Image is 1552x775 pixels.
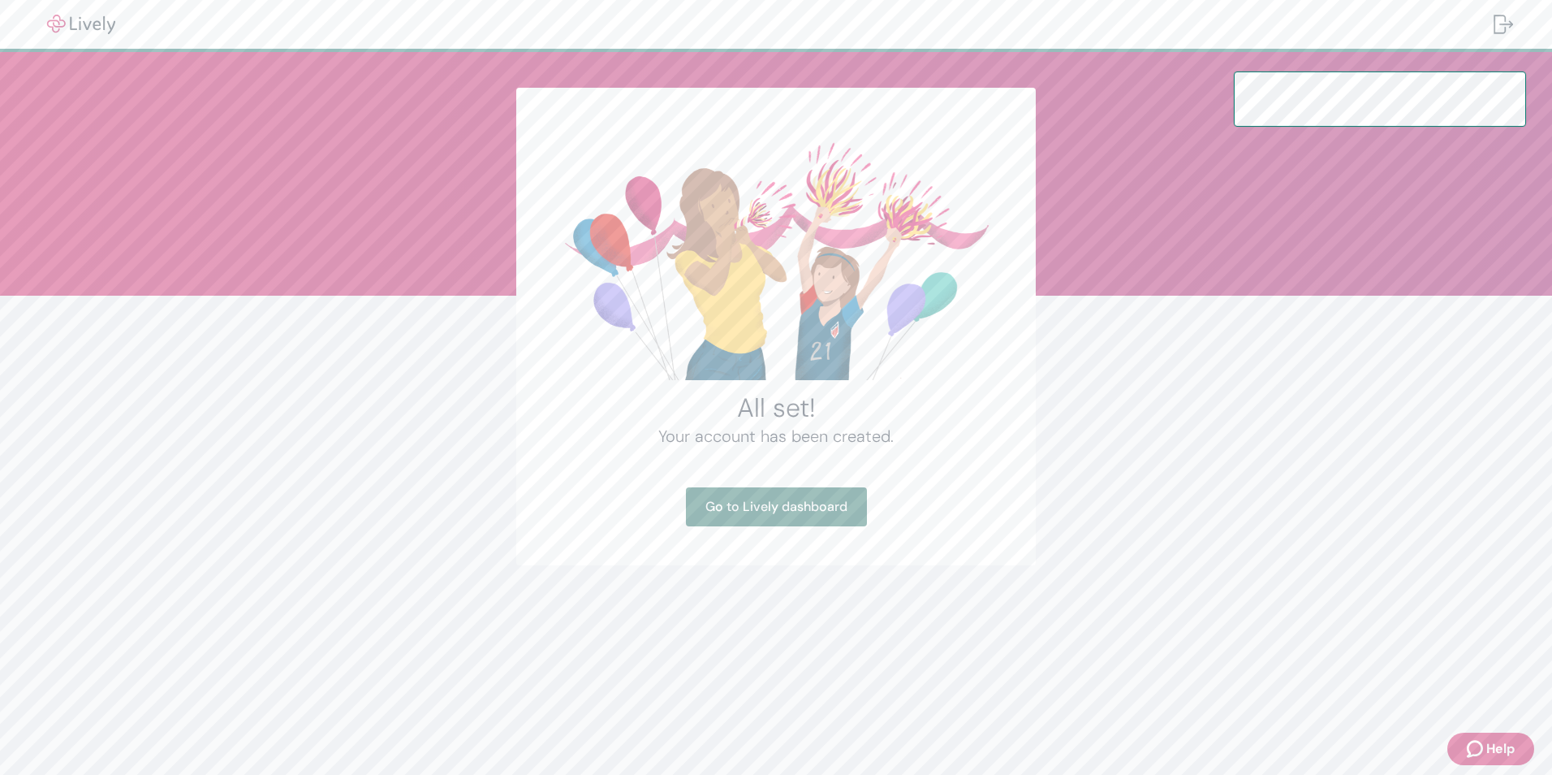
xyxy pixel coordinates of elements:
[555,392,997,424] h2: All set!
[1486,739,1515,759] span: Help
[1467,739,1486,759] svg: Zendesk support icon
[555,424,997,448] h4: Your account has been created.
[1481,5,1526,44] button: Log out
[686,487,867,526] a: Go to Lively dashboard
[1447,733,1534,765] button: Zendesk support iconHelp
[36,15,127,34] img: Lively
